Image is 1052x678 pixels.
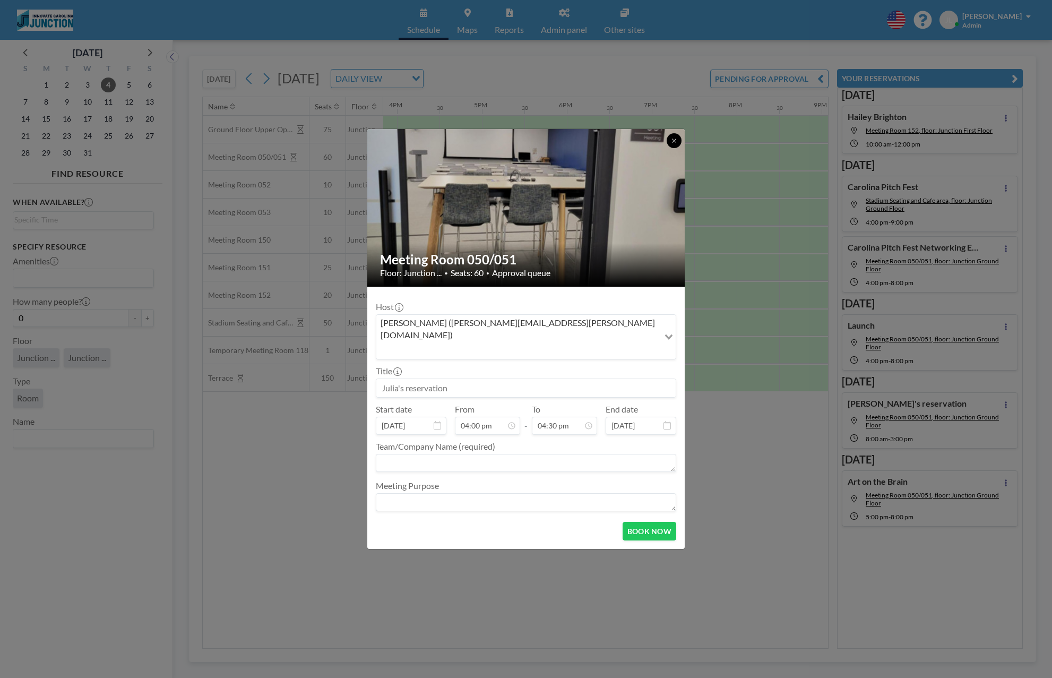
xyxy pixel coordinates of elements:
label: Title [376,366,401,376]
label: Team/Company Name (required) [376,441,495,452]
label: Start date [376,404,412,415]
span: [PERSON_NAME] ([PERSON_NAME][EMAIL_ADDRESS][PERSON_NAME][DOMAIN_NAME]) [378,317,657,341]
span: Seats: 60 [451,268,484,278]
button: BOOK NOW [623,522,676,540]
label: Host [376,302,402,312]
label: From [455,404,475,415]
span: • [486,270,489,277]
span: Floor: Junction ... [380,268,442,278]
input: Search for option [377,343,658,357]
input: Julia's reservation [376,379,676,397]
span: Approval queue [492,268,550,278]
span: - [524,408,528,431]
h2: Meeting Room 050/051 [380,252,673,268]
label: Meeting Purpose [376,480,439,491]
label: To [532,404,540,415]
span: • [444,269,448,277]
label: End date [606,404,638,415]
img: 537.jpg [367,128,686,288]
div: Search for option [376,315,676,359]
